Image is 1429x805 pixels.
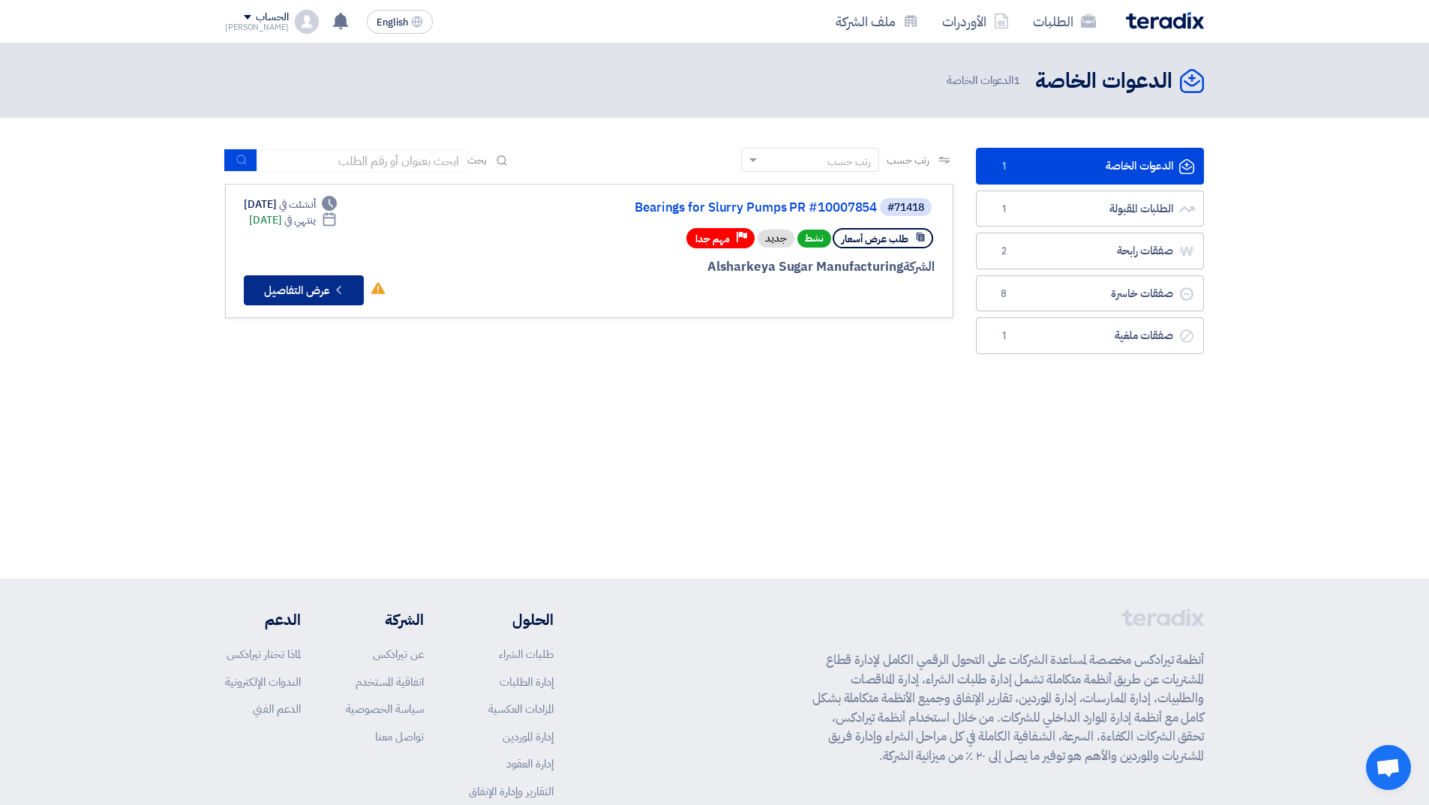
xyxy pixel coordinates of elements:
[842,232,908,246] span: طلب عرض أسعار
[995,244,1013,259] span: 2
[346,608,424,631] li: الشركة
[930,4,1021,39] a: الأوردرات
[249,212,337,228] div: [DATE]
[812,650,1204,765] p: أنظمة تيرادكس مخصصة لمساعدة الشركات على التحول الرقمي الكامل لإدارة قطاع المشتريات عن طريق أنظمة ...
[976,275,1204,312] a: صفقات خاسرة8
[244,275,364,305] button: عرض التفاصيل
[887,203,924,213] div: #71418
[903,257,935,276] span: الشركة
[356,674,424,690] a: اتفاقية المستخدم
[503,728,554,745] a: إدارة الموردين
[887,152,929,168] span: رتب حسب
[225,608,301,631] li: الدعم
[377,17,408,28] span: English
[577,201,877,215] a: Bearings for Slurry Pumps PR #10007854
[1366,745,1411,790] div: Open chat
[1021,4,1108,39] a: الطلبات
[244,197,337,212] div: [DATE]
[506,755,554,772] a: إدارة العقود
[1126,12,1204,29] img: Teradix logo
[253,701,301,717] a: الدعم الفني
[227,646,301,662] a: لماذا تختار تيرادكس
[976,233,1204,269] a: صفقات رابحة2
[995,329,1013,344] span: 1
[500,674,554,690] a: إدارة الطلبات
[225,674,301,690] a: الندوات الإلكترونية
[1013,72,1020,89] span: 1
[469,608,554,631] li: الحلول
[367,10,433,34] button: English
[827,154,871,170] div: رتب حسب
[373,646,424,662] a: عن تيرادكس
[1035,67,1172,96] h2: الدعوات الخاصة
[976,191,1204,227] a: الطلبات المقبولة1
[279,197,315,212] span: أنشئت في
[295,10,319,34] img: profile_test.png
[758,230,794,248] div: جديد
[995,202,1013,217] span: 1
[284,212,315,228] span: ينتهي في
[947,72,1023,89] span: الدعوات الخاصة
[499,646,554,662] a: طلبات الشراء
[225,23,289,32] div: [PERSON_NAME]
[976,148,1204,185] a: الدعوات الخاصة1
[467,152,487,168] span: بحث
[257,149,467,172] input: ابحث بعنوان أو رقم الطلب
[995,287,1013,302] span: 8
[797,230,831,248] span: نشط
[695,232,730,246] span: مهم جدا
[256,11,288,24] div: الحساب
[375,728,424,745] a: تواصل معنا
[824,4,930,39] a: ملف الشركة
[976,317,1204,354] a: صفقات ملغية1
[995,159,1013,174] span: 1
[488,701,554,717] a: المزادات العكسية
[346,701,424,717] a: سياسة الخصوصية
[469,783,554,800] a: التقارير وإدارة الإنفاق
[574,257,935,277] div: Alsharkeya Sugar Manufacturing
